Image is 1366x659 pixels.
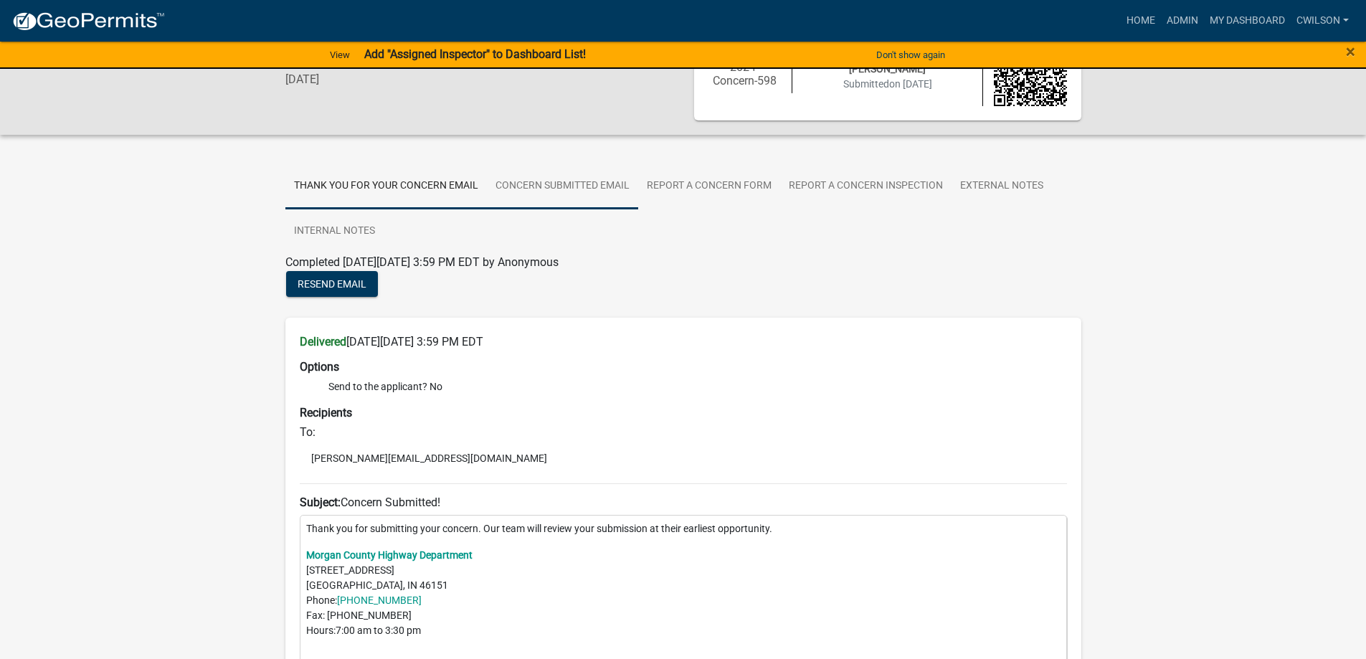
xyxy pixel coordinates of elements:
[638,163,780,209] a: Report A Concern Form
[1121,7,1161,34] a: Home
[1204,7,1291,34] a: My Dashboard
[300,425,1067,439] h6: To:
[286,271,378,297] button: Resend Email
[285,255,559,269] span: Completed [DATE][DATE] 3:59 PM EDT by Anonymous
[324,43,356,67] a: View
[300,406,352,419] strong: Recipients
[300,447,1067,469] li: [PERSON_NAME][EMAIL_ADDRESS][DOMAIN_NAME]
[298,278,366,289] span: Resend Email
[994,33,1067,106] img: QR code
[1346,43,1355,60] button: Close
[306,548,1061,638] p: [STREET_ADDRESS] [GEOGRAPHIC_DATA], IN 46151 Phone: Fax: [PHONE_NUMBER] Hours:7:00 am to 3:30 pm
[871,43,951,67] button: Don't show again
[952,163,1052,209] a: External Notes
[337,594,422,606] a: [PHONE_NUMBER]
[1346,42,1355,62] span: ×
[306,521,1061,536] p: Thank you for submitting your concern. Our team will review your submission at their earliest opp...
[1291,7,1355,34] a: cwilson
[306,549,473,561] a: Morgan County Highway Department
[300,496,1067,509] h6: Concern Submitted!
[1161,7,1204,34] a: Admin
[300,360,339,374] strong: Options
[285,209,384,255] a: Internal Notes
[843,78,932,90] span: Submitted on [DATE]
[285,72,400,86] h6: [DATE]
[364,47,586,61] strong: Add "Assigned Inspector" to Dashboard List!
[300,335,346,349] strong: Delivered
[285,163,487,209] a: Thank You for Your Concern Email
[708,60,782,87] h6: 2024-Concern-598
[328,379,1067,394] li: Send to the applicant? No
[487,163,638,209] a: Concern Submitted Email
[300,496,341,509] strong: Subject:
[300,335,1067,349] h6: [DATE][DATE] 3:59 PM EDT
[780,163,952,209] a: Report A Concern Inspection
